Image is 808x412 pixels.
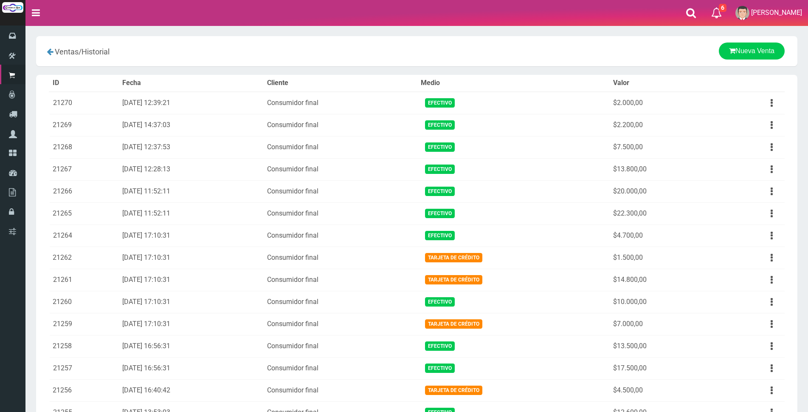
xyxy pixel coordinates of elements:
[425,209,455,218] span: Efectivo
[610,313,716,335] td: $7.000,00
[119,379,264,401] td: [DATE] 16:40:42
[49,247,119,269] td: 21262
[119,335,264,357] td: [DATE] 16:56:31
[610,247,716,269] td: $1.500,00
[119,247,264,269] td: [DATE] 17:10:31
[264,92,417,114] td: Consumidor final
[49,202,119,224] td: 21265
[425,187,455,196] span: Efectivo
[425,364,455,372] span: Efectivo
[49,357,119,379] td: 21257
[264,224,417,247] td: Consumidor final
[610,379,716,401] td: $4.500,00
[264,180,417,202] td: Consumidor final
[610,158,716,180] td: $13.800,00
[425,386,482,395] span: Tarjeta de Crédito
[49,136,119,158] td: 21268
[425,319,482,328] span: Tarjeta de Crédito
[417,75,610,92] th: Medio
[610,224,716,247] td: $4.700,00
[264,335,417,357] td: Consumidor final
[425,231,455,240] span: Efectivo
[119,269,264,291] td: [DATE] 17:10:31
[264,202,417,224] td: Consumidor final
[55,47,79,56] span: Ventas
[49,379,119,401] td: 21256
[49,269,119,291] td: 21261
[610,357,716,379] td: $17.500,00
[610,75,716,92] th: Valor
[119,92,264,114] td: [DATE] 12:39:21
[425,297,455,306] span: Efectivo
[49,92,119,114] td: 21270
[610,291,716,313] td: $10.000,00
[119,136,264,158] td: [DATE] 12:37:53
[49,180,119,202] td: 21266
[610,335,716,357] td: $13.500,00
[264,247,417,269] td: Consumidor final
[719,43,785,60] a: Nueva Venta
[82,47,110,56] span: Historial
[49,75,119,92] th: ID
[119,202,264,224] td: [DATE] 11:52:11
[49,313,119,335] td: 21259
[610,202,716,224] td: $22.300,00
[119,357,264,379] td: [DATE] 16:56:31
[425,98,455,107] span: Efectivo
[610,114,716,136] td: $2.200,00
[264,269,417,291] td: Consumidor final
[119,291,264,313] td: [DATE] 17:10:31
[264,75,417,92] th: Cliente
[751,9,802,17] span: [PERSON_NAME]
[264,158,417,180] td: Consumidor final
[42,43,292,60] div: /
[49,224,119,247] td: 21264
[610,180,716,202] td: $20.000,00
[119,114,264,136] td: [DATE] 14:37:03
[119,158,264,180] td: [DATE] 12:28:13
[610,136,716,158] td: $7.500,00
[49,158,119,180] td: 21267
[425,341,455,350] span: Efectivo
[49,335,119,357] td: 21258
[425,120,455,129] span: Efectivo
[264,357,417,379] td: Consumidor final
[425,165,455,173] span: Efectivo
[425,142,455,151] span: Efectivo
[264,136,417,158] td: Consumidor final
[119,75,264,92] th: Fecha
[735,6,749,20] img: User Image
[610,269,716,291] td: $14.800,00
[264,313,417,335] td: Consumidor final
[49,291,119,313] td: 21260
[719,4,726,12] span: 6
[264,114,417,136] td: Consumidor final
[119,180,264,202] td: [DATE] 11:52:11
[425,253,482,262] span: Tarjeta de Crédito
[2,2,23,13] img: Logo grande
[610,92,716,114] td: $2.000,00
[119,224,264,247] td: [DATE] 17:10:31
[425,275,482,284] span: Tarjeta de Crédito
[49,114,119,136] td: 21269
[119,313,264,335] td: [DATE] 17:10:31
[264,379,417,401] td: Consumidor final
[264,291,417,313] td: Consumidor final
